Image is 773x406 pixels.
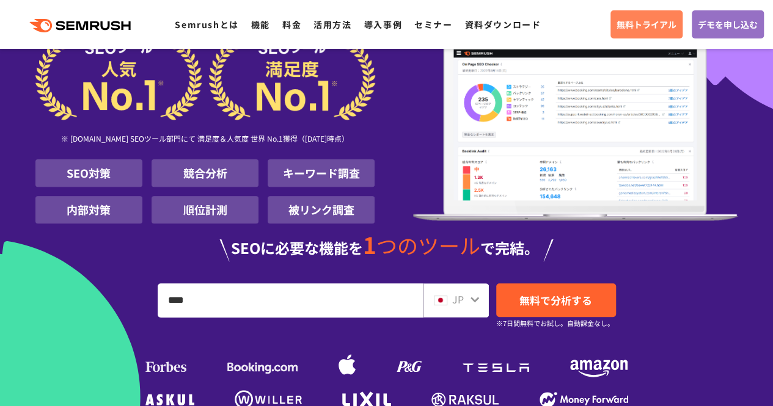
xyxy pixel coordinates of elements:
[364,18,402,31] a: 導入事例
[363,228,376,261] span: 1
[268,196,375,223] li: 被リンク調査
[692,10,764,38] a: デモを申し込む
[35,233,738,261] div: SEOに必要な機能を
[452,292,464,306] span: JP
[268,159,375,187] li: キーワード調査
[158,284,423,317] input: URL、キーワードを入力してください
[251,18,270,31] a: 機能
[175,18,238,31] a: Semrushとは
[698,18,758,31] span: デモを申し込む
[152,196,258,223] li: 順位計測
[496,283,616,317] a: 無料で分析する
[313,18,351,31] a: 活用方法
[35,196,142,223] li: 内部対策
[35,120,375,159] div: ※ [DOMAIN_NAME] SEOツール部門にて 満足度＆人気度 世界 No.1獲得（[DATE]時点）
[610,10,683,38] a: 無料トライアル
[519,292,592,308] span: 無料で分析する
[617,18,676,31] span: 無料トライアル
[414,18,452,31] a: セミナー
[496,317,614,329] small: ※7日間無料でお試し。自動課金なし。
[480,237,539,258] span: で完結。
[35,159,142,187] li: SEO対策
[376,230,480,260] span: つのツール
[152,159,258,187] li: 競合分析
[282,18,301,31] a: 料金
[464,18,541,31] a: 資料ダウンロード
